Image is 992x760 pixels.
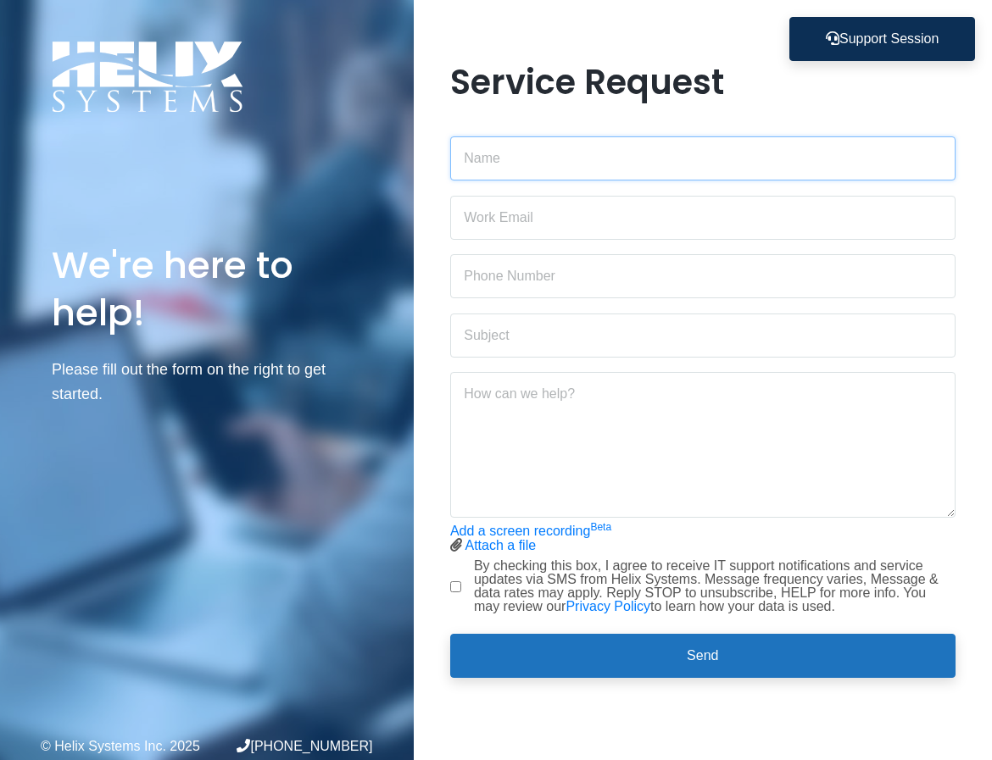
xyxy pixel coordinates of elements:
a: Privacy Policy [566,599,650,613]
input: Name [450,136,956,180]
sup: Beta [590,521,611,533]
label: By checking this box, I agree to receive IT support notifications and service updates via SMS fro... [474,559,956,613]
input: Work Email [450,196,956,240]
input: Subject [450,313,956,358]
div: © Helix Systems Inc. 2025 [41,740,207,753]
button: Send [450,634,956,678]
h1: We're here to help! [52,241,362,337]
input: Phone Number [450,254,956,298]
a: Add a screen recordingBeta [450,524,611,538]
div: [PHONE_NUMBER] [207,739,373,753]
h1: Service Request [450,62,956,103]
button: Support Session [789,17,975,61]
a: Attach a file [465,538,537,552]
img: Logo [52,41,243,113]
p: Please fill out the form on the right to get started. [52,358,362,407]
